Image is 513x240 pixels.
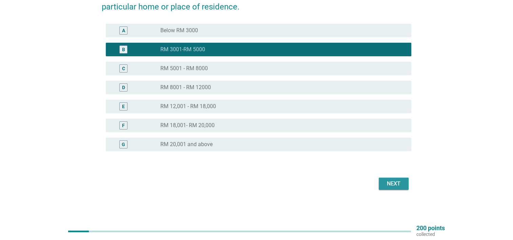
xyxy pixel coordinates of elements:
[379,178,409,190] button: Next
[160,141,213,148] label: RM 20,001 and above
[122,122,125,129] div: F
[160,27,198,34] label: Below RM 3000
[160,65,208,72] label: RM 5001 - RM 8000
[160,84,211,91] label: RM 8001 - RM 12000
[416,231,445,237] p: collected
[122,46,125,53] div: B
[122,84,125,91] div: D
[122,65,125,72] div: C
[160,46,205,53] label: RM 3001-RM 5000
[122,27,125,34] div: A
[416,225,445,231] p: 200 points
[160,103,216,110] label: RM 12,001 - RM 18,000
[384,180,403,188] div: Next
[160,122,215,129] label: RM 18,001- RM 20,000
[122,141,125,148] div: G
[122,103,125,110] div: E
